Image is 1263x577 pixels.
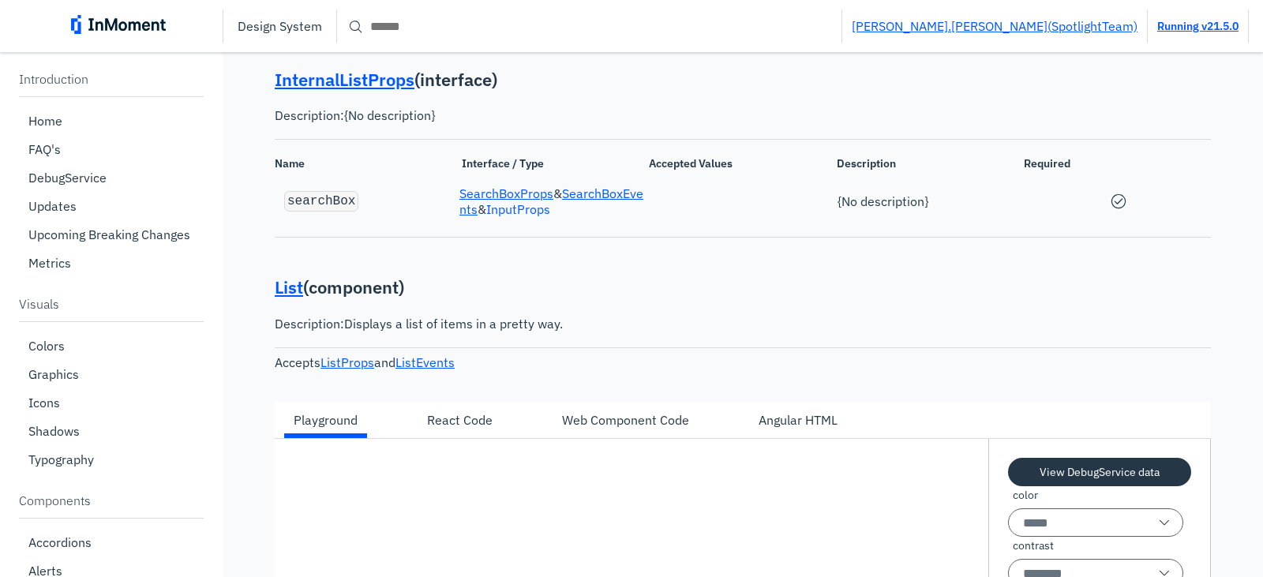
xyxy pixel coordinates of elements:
a: ListEvents [395,354,455,370]
p: Accordions [28,534,92,550]
p: DebugService [28,170,107,185]
p: Visuals [19,296,204,312]
span: Required [1024,146,1211,182]
p: Shadows [28,423,80,439]
div: Web Component Code [543,402,708,438]
div: Playground [294,410,358,429]
p: ( component ) [275,275,1211,300]
code: searchBox [287,194,355,208]
div: Web Component Code [562,410,689,429]
span: Name [275,146,462,182]
span: search icon [347,17,365,36]
span: Interface / Type [462,146,649,182]
p: Design System [238,18,322,34]
div: React Code [408,402,512,438]
a: [PERSON_NAME].[PERSON_NAME](SpotlightTeam) [852,18,1137,34]
p: Icons [28,395,60,410]
p: Home [28,113,62,129]
pre: View DebugService data [1040,466,1160,479]
img: inmoment_main_full_color [71,15,166,34]
p: Updates [28,198,77,214]
button: View DebugService data [1008,458,1191,486]
a: InternalListProps [275,68,414,91]
div: Accepts and [275,354,1211,370]
a: SearchBoxEvents [459,185,643,217]
pre: Description: Displays a list of items in a pretty way. [275,316,1211,332]
input: Search [337,12,841,40]
p: FAQ's [28,141,61,157]
span: {No description} [838,193,928,209]
span: contrast [1013,538,1054,554]
a: SearchBoxProps [459,185,553,201]
p: Typography [28,451,94,467]
p: Colors [28,338,65,354]
a: ListProps [320,354,374,370]
div: color [1008,487,1183,537]
span: color [1013,487,1038,504]
span: single arrow down icon [1155,513,1174,532]
a: List [275,275,303,298]
div: React Code [427,410,493,429]
div: Angular HTML [759,410,838,429]
span: & & [459,185,643,217]
pre: Description: {No description} [275,107,1211,123]
p: Graphics [28,366,79,382]
span: circle check icon [1107,189,1130,213]
a: Running v21.5.0 [1157,19,1239,33]
div: Playground [275,402,377,438]
span: Description [837,146,1024,182]
a: InputProps [486,201,550,217]
p: Metrics [28,255,71,271]
p: Components [19,493,204,508]
span: Accepted Values [649,146,836,182]
p: ( interface ) [275,68,1211,92]
div: Angular HTML [740,402,856,438]
p: Upcoming Breaking Changes [28,227,190,242]
div: horizontal tab bar [275,402,1211,438]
